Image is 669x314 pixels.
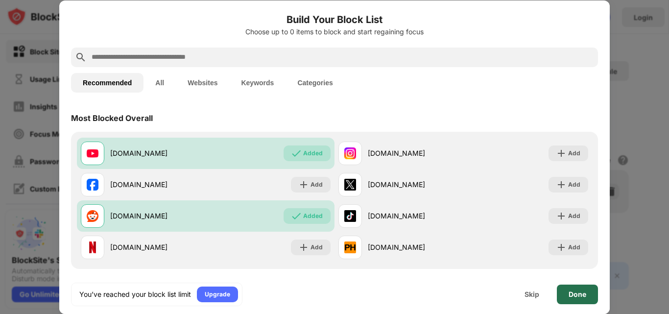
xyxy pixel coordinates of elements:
[110,179,206,190] div: [DOMAIN_NAME]
[87,210,98,222] img: favicons
[368,148,463,158] div: [DOMAIN_NAME]
[75,51,87,63] img: search.svg
[568,242,580,252] div: Add
[71,73,143,93] button: Recommended
[344,242,356,253] img: favicons
[569,290,586,298] div: Done
[176,73,229,93] button: Websites
[286,73,344,93] button: Categories
[71,113,153,123] div: Most Blocked Overall
[344,210,356,222] img: favicons
[525,290,539,298] div: Skip
[110,148,206,158] div: [DOMAIN_NAME]
[368,211,463,221] div: [DOMAIN_NAME]
[568,148,580,158] div: Add
[303,148,323,158] div: Added
[311,242,323,252] div: Add
[303,211,323,221] div: Added
[79,290,191,299] div: You’ve reached your block list limit
[344,147,356,159] img: favicons
[110,211,206,221] div: [DOMAIN_NAME]
[368,179,463,190] div: [DOMAIN_NAME]
[71,28,598,36] div: Choose up to 0 items to block and start regaining focus
[143,73,176,93] button: All
[87,242,98,253] img: favicons
[87,147,98,159] img: favicons
[205,290,230,299] div: Upgrade
[311,180,323,190] div: Add
[110,242,206,252] div: [DOMAIN_NAME]
[87,179,98,191] img: favicons
[71,12,598,27] h6: Build Your Block List
[344,179,356,191] img: favicons
[368,242,463,252] div: [DOMAIN_NAME]
[568,211,580,221] div: Add
[229,73,286,93] button: Keywords
[568,180,580,190] div: Add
